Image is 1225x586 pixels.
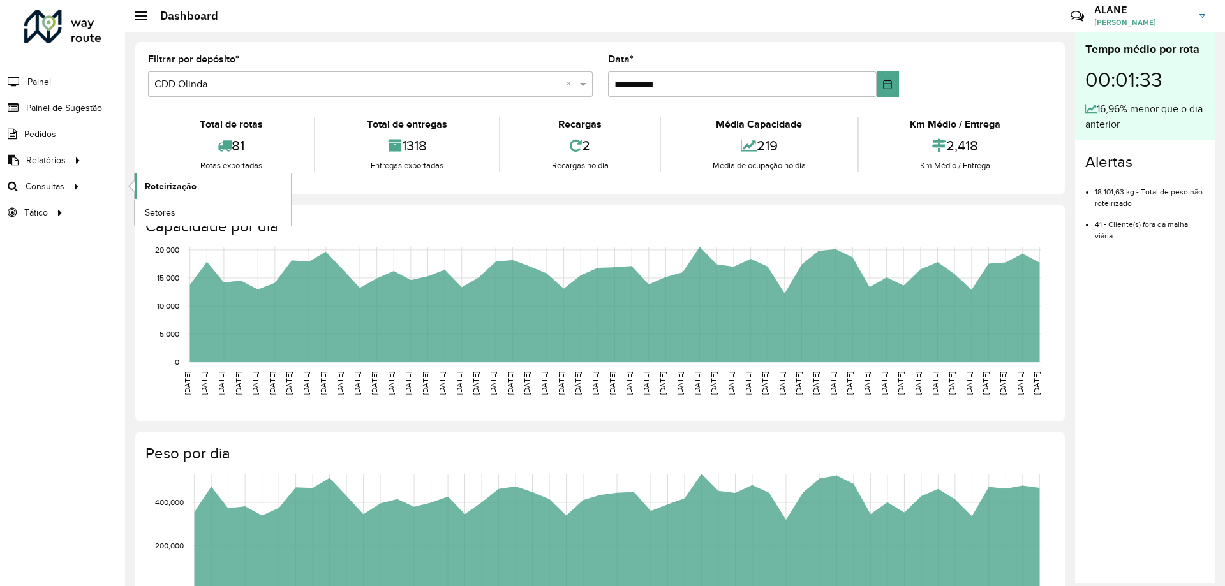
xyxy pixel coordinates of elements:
text: 5,000 [160,330,179,338]
h3: ALANE [1094,4,1190,16]
text: 400,000 [155,498,184,506]
text: 10,000 [157,302,179,310]
div: Total de rotas [151,117,311,132]
div: Média de ocupação no dia [664,159,854,172]
text: [DATE] [200,372,208,395]
text: 0 [175,358,179,366]
div: 81 [151,132,311,159]
text: [DATE] [625,372,633,395]
text: [DATE] [471,372,480,395]
text: [DATE] [676,372,684,395]
div: 00:01:33 [1085,58,1205,101]
text: [DATE] [387,372,395,395]
text: [DATE] [251,372,259,395]
text: [DATE] [863,372,871,395]
div: Km Médio / Entrega [862,159,1049,172]
text: [DATE] [896,372,905,395]
div: Recargas [503,117,657,132]
text: [DATE] [812,372,820,395]
span: [PERSON_NAME] [1094,17,1190,28]
h4: Alertas [1085,153,1205,172]
text: [DATE] [285,372,293,395]
text: [DATE] [455,372,463,395]
text: 200,000 [155,541,184,550]
text: [DATE] [1016,372,1024,395]
text: [DATE] [489,372,497,395]
div: Entregas exportadas [318,159,495,172]
text: [DATE] [421,372,429,395]
span: Consultas [26,180,64,193]
text: [DATE] [965,372,973,395]
li: 18.101,63 kg - Total de peso não roteirizado [1095,177,1205,209]
span: Setores [145,206,175,219]
text: [DATE] [574,372,582,395]
h4: Capacidade por dia [145,217,1052,236]
div: 219 [664,132,854,159]
text: [DATE] [217,372,225,395]
text: [DATE] [880,372,888,395]
h2: Dashboard [147,9,218,23]
text: [DATE] [540,372,548,395]
text: [DATE] [234,372,242,395]
div: Tempo médio por rota [1085,41,1205,58]
text: [DATE] [999,372,1007,395]
span: Relatórios [26,154,66,167]
button: Choose Date [877,71,899,97]
a: Roteirização [135,173,291,199]
text: [DATE] [845,372,854,395]
text: [DATE] [608,372,616,395]
span: Painel de Sugestão [26,101,102,115]
text: [DATE] [727,372,735,395]
div: Total de entregas [318,117,495,132]
text: [DATE] [268,372,276,395]
a: Contato Rápido [1064,3,1091,30]
text: [DATE] [658,372,667,395]
text: [DATE] [761,372,769,395]
div: 2,418 [862,132,1049,159]
text: [DATE] [709,372,718,395]
text: [DATE] [642,372,650,395]
text: [DATE] [302,372,310,395]
span: Pedidos [24,128,56,141]
div: Média Capacidade [664,117,854,132]
text: [DATE] [557,372,565,395]
text: [DATE] [319,372,327,395]
div: Recargas no dia [503,159,657,172]
text: [DATE] [438,372,446,395]
label: Filtrar por depósito [148,52,239,67]
div: 1318 [318,132,495,159]
text: [DATE] [523,372,531,395]
text: [DATE] [778,372,786,395]
text: [DATE] [829,372,837,395]
span: Tático [24,206,48,219]
text: [DATE] [336,372,344,395]
div: 16,96% menor que o dia anterior [1085,101,1205,132]
text: [DATE] [693,372,701,395]
text: 20,000 [155,245,179,254]
text: [DATE] [1032,372,1041,395]
text: [DATE] [794,372,803,395]
span: Clear all [566,77,577,92]
a: Setores [135,200,291,225]
label: Data [608,52,634,67]
text: 15,000 [157,274,179,282]
text: [DATE] [370,372,378,395]
span: Roteirização [145,180,197,193]
text: [DATE] [353,372,361,395]
text: [DATE] [914,372,922,395]
div: Km Médio / Entrega [862,117,1049,132]
h4: Peso por dia [145,444,1052,463]
text: [DATE] [506,372,514,395]
div: Rotas exportadas [151,159,311,172]
text: [DATE] [981,372,990,395]
text: [DATE] [183,372,191,395]
text: [DATE] [404,372,412,395]
text: [DATE] [947,372,956,395]
text: [DATE] [591,372,599,395]
li: 41 - Cliente(s) fora da malha viária [1095,209,1205,242]
text: [DATE] [931,372,939,395]
text: [DATE] [744,372,752,395]
span: Painel [27,75,51,89]
div: 2 [503,132,657,159]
